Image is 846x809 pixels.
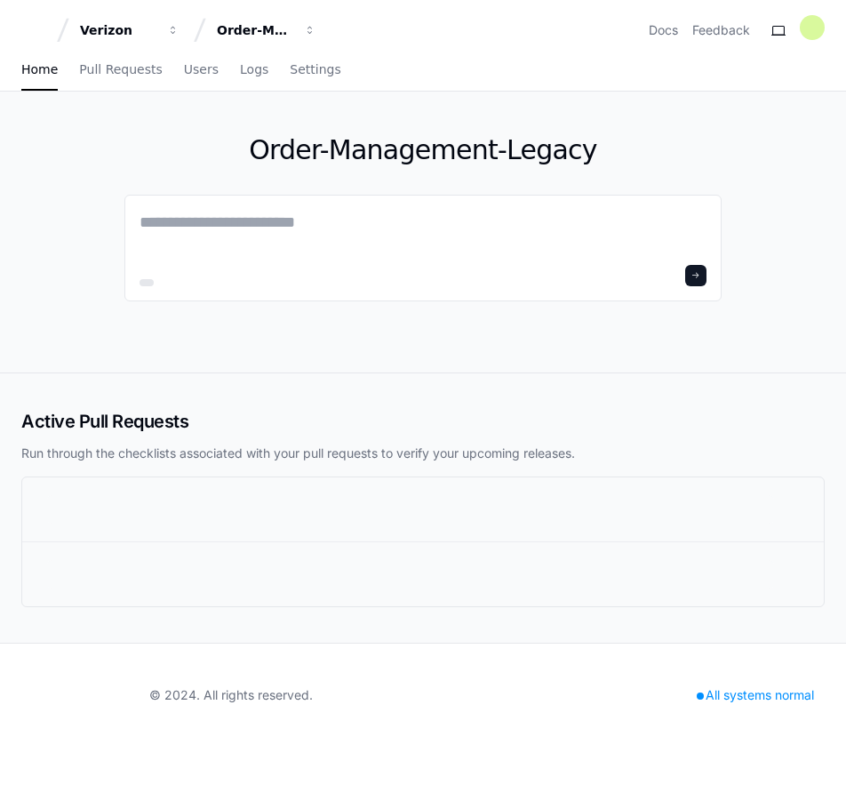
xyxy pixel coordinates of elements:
span: Pull Requests [79,64,162,75]
a: Users [184,50,219,91]
span: Settings [290,64,340,75]
a: Pull Requests [79,50,162,91]
div: Verizon [80,21,156,39]
a: Settings [290,50,340,91]
h1: Order-Management-Legacy [124,134,722,166]
div: Order-Management-Legacy [217,21,293,39]
span: Users [184,64,219,75]
a: Logs [240,50,268,91]
button: Order-Management-Legacy [210,14,323,46]
div: © 2024. All rights reserved. [149,686,313,704]
button: Feedback [692,21,750,39]
span: Logs [240,64,268,75]
button: Verizon [73,14,187,46]
div: All systems normal [686,683,825,708]
h2: Active Pull Requests [21,409,825,434]
span: Home [21,64,58,75]
p: Run through the checklists associated with your pull requests to verify your upcoming releases. [21,445,825,462]
a: Docs [649,21,678,39]
a: Home [21,50,58,91]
